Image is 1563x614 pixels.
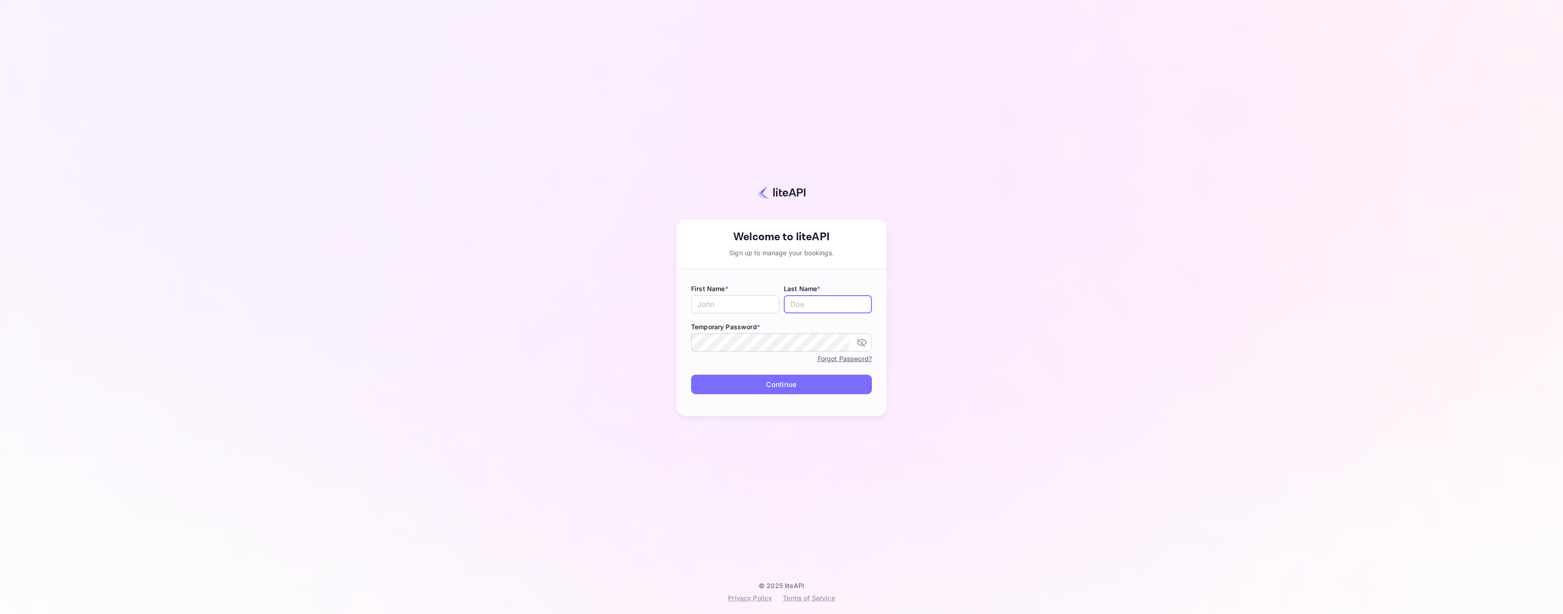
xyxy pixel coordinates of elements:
a: Forgot Password? [818,355,872,362]
div: Welcome to liteAPI [677,229,886,245]
button: Continue [691,375,872,394]
input: Doe [784,295,872,313]
p: © 2025 liteAPI [759,582,804,589]
input: John [691,295,779,313]
img: liteapi [757,186,806,199]
label: Last Name [784,284,872,293]
div: Terms of Service [783,593,835,603]
label: First Name [691,284,779,293]
div: Privacy Policy [728,593,772,603]
label: Temporary Password [691,322,872,332]
a: Forgot Password? [818,353,872,364]
button: toggle password visibility [853,333,871,352]
div: Sign up to manage your bookings. [677,248,886,257]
